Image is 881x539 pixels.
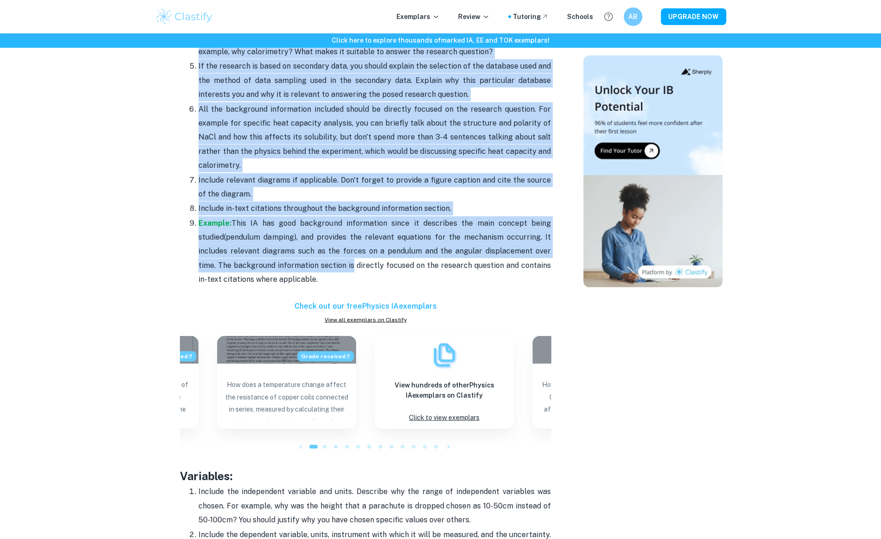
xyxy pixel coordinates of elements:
a: Blog exemplar: How does a temperature change affect theGrade received:7How does a temperature cha... [217,336,356,429]
a: Blog exemplar: How does the mass of a marble (0.0050, 0How does the mass of a marble (0.0050, 0.0... [532,336,671,429]
p: How does a temperature change affect the resistance of copper coils connected in series, measured... [224,379,349,419]
p: All the background information included should be directly focused on the research question. For ... [198,102,551,173]
button: AB [624,7,642,26]
img: Thumbnail [583,56,722,287]
p: Include relevant diagrams if applicable. Don't forget to provide a figure caption and cite the so... [198,173,551,202]
a: ExemplarsView hundreds of otherPhysics IAexemplars on ClastifyClick to view exemplars [375,336,514,429]
button: Help and Feedback [600,9,616,25]
img: Exemplars [430,341,458,369]
span: You should justify why the respective method of analysis was chosen for this experiment, for exam... [198,33,551,56]
p: Click to view exemplars [409,412,479,424]
span: Grade received: 7 [297,351,354,361]
h6: AB [628,12,638,22]
span: (pendulum damping), and provides the relevant equations for the mechanism occurring. It includes ... [198,233,551,284]
p: Exemplars [396,12,440,22]
a: Example: [198,219,231,228]
h6: View hundreds of other Physics IA exemplars on Clastify [382,380,506,400]
h3: Variables: [180,468,551,484]
p: Include the independent variable and units. Describe why the range of independent variables was c... [198,485,551,527]
h6: Check out our free Physics IA exemplars [180,301,551,312]
button: UPGRADE NOW [661,8,726,25]
span: If the research is based on secondary data, you should explain the selection of the database used... [198,62,551,99]
p: Include in-text citations throughout the background information section. [198,202,551,216]
p: How does the mass of a marble (0.0050, 0.0100, 0.0150, 0.0200, 0.0250 kg) affect its vertical ter... [540,379,664,419]
img: Clastify logo [155,7,214,26]
a: View all exemplars on Clastify [180,316,551,324]
a: Tutoring [513,12,549,22]
p: Review [458,12,490,22]
h6: Click here to explore thousands of marked IA, EE and TOK exemplars ! [2,35,879,45]
p: This IA has good background information since it describes the main concept being studied [198,216,551,287]
a: Schools [567,12,593,22]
